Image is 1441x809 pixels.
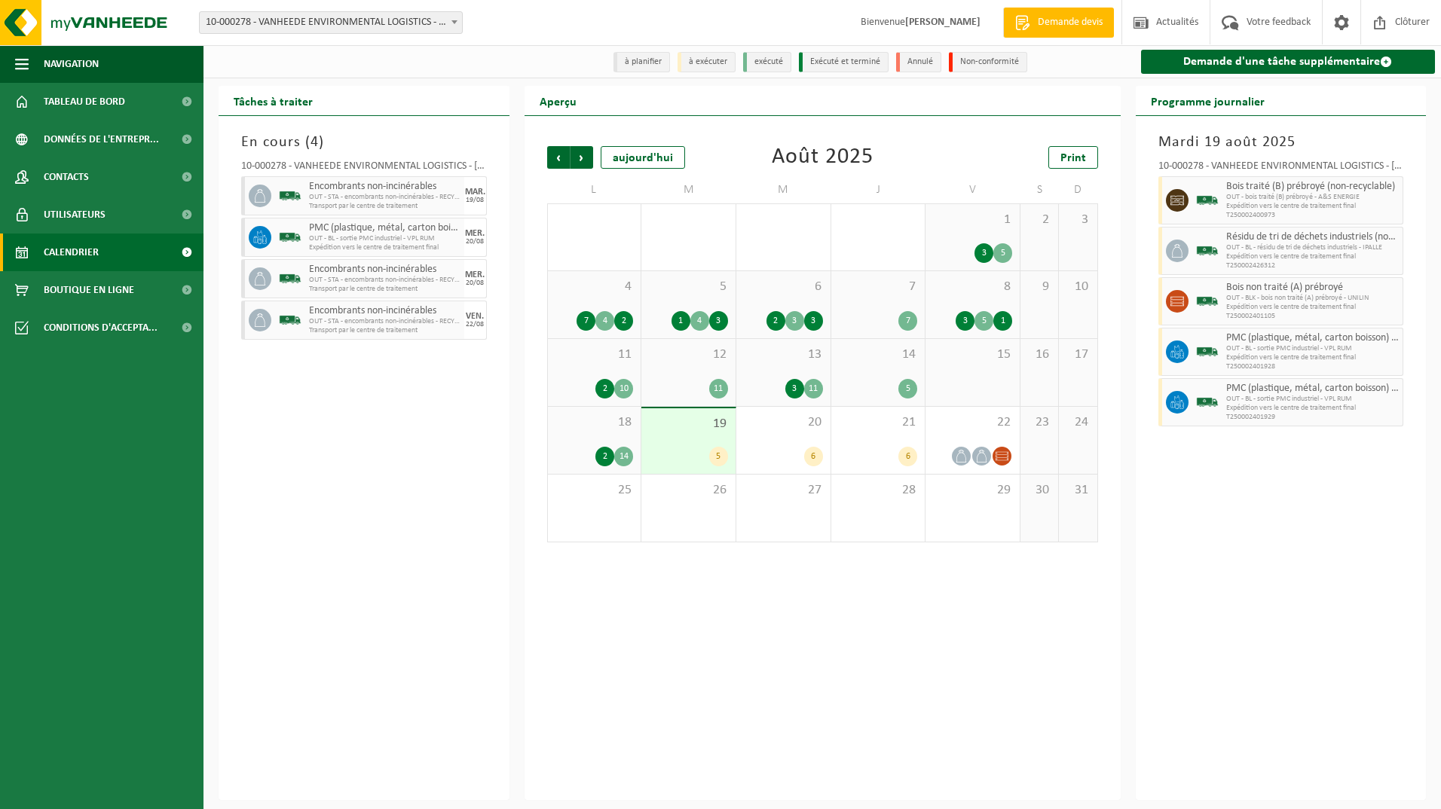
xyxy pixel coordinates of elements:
[1226,332,1400,344] span: PMC (plastique, métal, carton boisson) (industriel)
[279,309,301,331] img: BL-SO-LV
[933,346,1012,363] span: 15
[241,131,487,154] h3: En cours ( )
[785,311,804,331] div: 3
[555,279,634,295] span: 4
[1226,252,1400,261] span: Expédition vers le centre de traitement final
[766,311,785,331] div: 2
[839,482,918,499] span: 28
[831,176,926,203] td: J
[1226,413,1400,422] span: T250002401929
[525,86,592,115] h2: Aperçu
[804,311,823,331] div: 3
[309,234,460,243] span: OUT - BL - sortie PMC industriel - VPL RUM
[44,234,99,271] span: Calendrier
[1226,404,1400,413] span: Expédition vers le centre de traitement final
[309,326,460,335] span: Transport par le centre de traitement
[309,305,460,317] span: Encombrants non-incinérables
[1003,8,1114,38] a: Demande devis
[1020,176,1059,203] td: S
[690,311,709,331] div: 4
[311,135,319,150] span: 4
[466,197,484,204] div: 19/08
[466,312,484,321] div: VEN.
[736,176,831,203] td: M
[614,447,633,466] div: 14
[1066,414,1089,431] span: 24
[1196,391,1219,414] img: BL-SO-LV
[1060,152,1086,164] span: Print
[279,226,301,249] img: BL-SO-LV
[649,346,728,363] span: 12
[649,416,728,432] span: 19
[743,52,791,72] li: exécuté
[1028,414,1051,431] span: 23
[1066,212,1089,228] span: 3
[649,482,728,499] span: 26
[555,346,634,363] span: 11
[465,270,485,279] div: MER.
[1226,362,1400,371] span: T250002401928
[672,311,690,331] div: 1
[839,279,918,295] span: 7
[1226,261,1400,270] span: T250002426312
[949,52,1027,72] li: Non-conformité
[44,121,159,158] span: Données de l'entrepr...
[896,52,941,72] li: Annulé
[1028,346,1051,363] span: 16
[925,176,1020,203] td: V
[1196,189,1219,212] img: BL-SO-LV
[614,379,633,398] div: 10
[44,196,106,234] span: Utilisateurs
[44,271,134,309] span: Boutique en ligne
[709,379,728,398] div: 11
[1226,243,1400,252] span: OUT - BL - résidu de tri de déchets industriels - IPALLE
[44,83,125,121] span: Tableau de bord
[614,311,633,331] div: 2
[595,379,614,398] div: 2
[309,276,460,285] span: OUT - STA - encombrants non-incinérables - RECYROM
[1226,294,1400,303] span: OUT - BLK - bois non traité (A) prébroyé - UNILIN
[1028,212,1051,228] span: 2
[678,52,736,72] li: à exécuter
[1158,161,1404,176] div: 10-000278 - VANHEEDE ENVIRONMENTAL LOGISTICS - [PERSON_NAME]-[GEOGRAPHIC_DATA]
[1226,202,1400,211] span: Expédition vers le centre de traitement final
[744,482,823,499] span: 27
[1059,176,1097,203] td: D
[1196,240,1219,262] img: BL-SO-LV
[465,188,485,197] div: MAR.
[974,243,993,263] div: 3
[465,229,485,238] div: MER.
[974,311,993,331] div: 5
[1226,303,1400,312] span: Expédition vers le centre de traitement final
[1226,181,1400,193] span: Bois traité (B) prébroyé (non-recyclable)
[905,17,981,28] strong: [PERSON_NAME]
[839,414,918,431] span: 21
[547,146,570,169] span: Précédent
[309,181,460,193] span: Encombrants non-incinérables
[933,279,1012,295] span: 8
[933,212,1012,228] span: 1
[898,379,917,398] div: 5
[309,264,460,276] span: Encombrants non-incinérables
[799,52,889,72] li: Exécuté et terminé
[993,243,1012,263] div: 5
[709,311,728,331] div: 3
[219,86,328,115] h2: Tâches à traiter
[309,243,460,252] span: Expédition vers le centre de traitement final
[577,311,595,331] div: 7
[466,279,484,287] div: 20/08
[1196,340,1219,363] img: BL-SO-LV
[555,482,634,499] span: 25
[641,176,736,203] td: M
[1226,344,1400,353] span: OUT - BL - sortie PMC industriel - VPL RUM
[956,311,974,331] div: 3
[309,202,460,211] span: Transport par le centre de traitement
[1226,383,1400,395] span: PMC (plastique, métal, carton boisson) (industriel)
[1066,482,1089,499] span: 31
[555,414,634,431] span: 18
[772,146,873,169] div: Août 2025
[1226,193,1400,202] span: OUT - bois traité (B) prébroyé - A&S ENERGIE
[785,379,804,398] div: 3
[1226,282,1400,294] span: Bois non traité (A) prébroyé
[993,311,1012,331] div: 1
